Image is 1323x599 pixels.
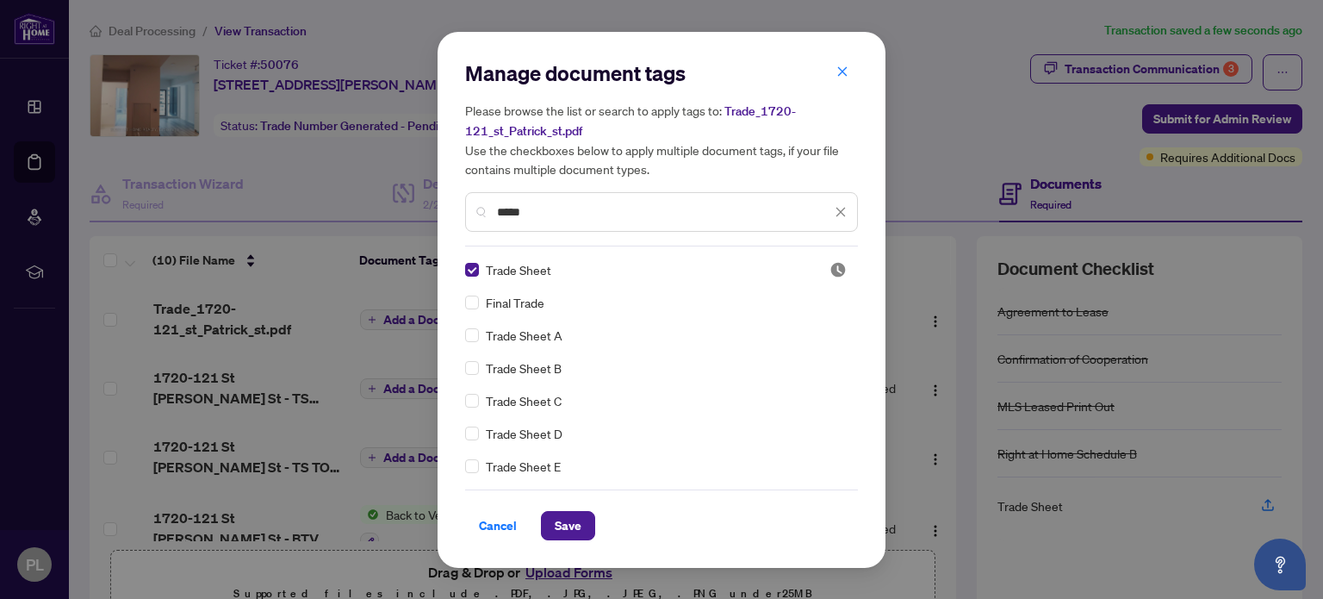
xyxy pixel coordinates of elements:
span: Pending Review [829,261,847,278]
span: Trade Sheet E [486,457,561,476]
span: Trade Sheet D [486,424,562,443]
span: Cancel [479,512,517,540]
button: Cancel [465,511,531,540]
h2: Manage document tags [465,59,858,87]
span: Trade Sheet A [486,326,562,345]
button: Open asap [1254,539,1306,590]
span: Trade Sheet C [486,391,562,410]
span: Save [555,512,581,540]
span: Trade Sheet [486,260,551,279]
span: close [835,206,847,218]
span: Trade Sheet B [486,359,562,377]
img: status [829,261,847,278]
span: close [836,66,848,78]
button: Save [541,511,595,540]
h5: Please browse the list or search to apply tags to: Use the checkboxes below to apply multiple doc... [465,101,858,178]
span: Trade_1720-121_st_Patrick_st.pdf [465,103,796,139]
span: Final Trade [486,293,544,312]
